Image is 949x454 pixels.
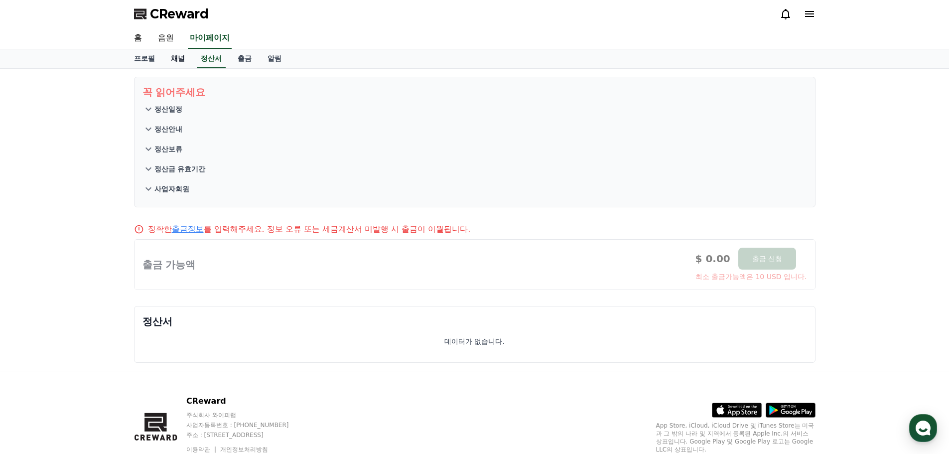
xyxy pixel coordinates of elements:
[142,85,807,99] p: 꼭 읽어주세요
[66,316,129,341] a: 대화
[163,49,193,68] a: 채널
[154,184,189,194] p: 사업자회원
[142,179,807,199] button: 사업자회원
[154,104,182,114] p: 정산일정
[142,159,807,179] button: 정산금 유효기간
[444,336,505,346] p: 데이터가 없습니다.
[150,6,209,22] span: CReward
[230,49,260,68] a: 출금
[220,446,268,453] a: 개인정보처리방침
[126,49,163,68] a: 프로필
[3,316,66,341] a: 홈
[186,421,308,429] p: 사업자등록번호 : [PHONE_NUMBER]
[186,395,308,407] p: CReward
[656,422,815,454] p: App Store, iCloud, iCloud Drive 및 iTunes Store는 미국과 그 밖의 나라 및 지역에서 등록된 Apple Inc.의 서비스 상표입니다. Goo...
[142,99,807,119] button: 정산일정
[154,164,206,174] p: 정산금 유효기간
[126,28,150,49] a: 홈
[172,224,204,234] a: 출금정보
[142,119,807,139] button: 정산안내
[186,431,308,439] p: 주소 : [STREET_ADDRESS]
[150,28,182,49] a: 음원
[260,49,289,68] a: 알림
[188,28,232,49] a: 마이페이지
[197,49,226,68] a: 정산서
[91,331,103,339] span: 대화
[134,6,209,22] a: CReward
[154,144,182,154] p: 정산보류
[154,124,182,134] p: 정산안내
[129,316,191,341] a: 설정
[142,314,807,328] p: 정산서
[186,411,308,419] p: 주식회사 와이피랩
[186,446,218,453] a: 이용약관
[31,331,37,339] span: 홈
[148,223,471,235] p: 정확한 를 입력해주세요. 정보 오류 또는 세금계산서 미발행 시 출금이 이월됩니다.
[142,139,807,159] button: 정산보류
[154,331,166,339] span: 설정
